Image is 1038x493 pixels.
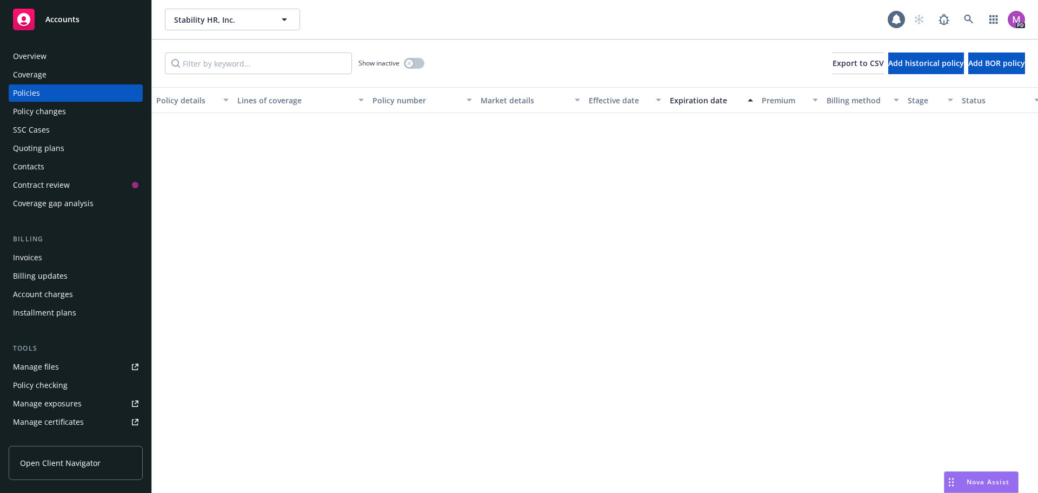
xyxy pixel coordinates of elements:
[13,48,46,65] div: Overview
[9,395,143,412] a: Manage exposures
[13,66,46,83] div: Coverage
[20,457,101,469] span: Open Client Navigator
[9,48,143,65] a: Overview
[9,432,143,449] a: Manage BORs
[1008,11,1025,28] img: photo
[933,9,955,30] a: Report a Bug
[13,413,84,431] div: Manage certificates
[9,377,143,394] a: Policy checking
[9,103,143,120] a: Policy changes
[670,95,741,106] div: Expiration date
[9,234,143,245] div: Billing
[9,4,143,35] a: Accounts
[958,9,980,30] a: Search
[9,304,143,321] a: Installment plans
[368,87,476,113] button: Policy number
[165,52,352,74] input: Filter by keyword...
[13,121,50,139] div: SSC Cases
[962,95,1028,106] div: Status
[13,286,73,303] div: Account charges
[9,413,143,431] a: Manage certificates
[584,87,666,113] button: Effective date
[983,9,1004,30] a: Switch app
[233,87,368,113] button: Lines of coverage
[237,95,352,106] div: Lines of coverage
[9,66,143,83] a: Coverage
[13,140,64,157] div: Quoting plans
[908,9,930,30] a: Start snowing
[822,87,903,113] button: Billing method
[45,15,79,24] span: Accounts
[174,14,268,25] span: Stability HR, Inc.
[968,52,1025,74] button: Add BOR policy
[13,103,66,120] div: Policy changes
[967,477,1009,487] span: Nova Assist
[833,58,884,68] span: Export to CSV
[762,95,806,106] div: Premium
[666,87,757,113] button: Expiration date
[152,87,233,113] button: Policy details
[888,52,964,74] button: Add historical policy
[13,432,64,449] div: Manage BORs
[476,87,584,113] button: Market details
[13,195,94,212] div: Coverage gap analysis
[481,95,568,106] div: Market details
[9,158,143,175] a: Contacts
[13,84,40,102] div: Policies
[13,358,59,376] div: Manage files
[358,58,400,68] span: Show inactive
[13,158,44,175] div: Contacts
[165,9,300,30] button: Stability HR, Inc.
[9,249,143,266] a: Invoices
[156,95,217,106] div: Policy details
[372,95,460,106] div: Policy number
[13,249,42,266] div: Invoices
[9,195,143,212] a: Coverage gap analysis
[903,87,957,113] button: Stage
[13,267,68,285] div: Billing updates
[944,471,1019,493] button: Nova Assist
[833,52,884,74] button: Export to CSV
[9,267,143,285] a: Billing updates
[9,140,143,157] a: Quoting plans
[888,58,964,68] span: Add historical policy
[13,304,76,321] div: Installment plans
[827,95,887,106] div: Billing method
[13,395,82,412] div: Manage exposures
[9,286,143,303] a: Account charges
[13,176,70,194] div: Contract review
[9,358,143,376] a: Manage files
[968,58,1025,68] span: Add BOR policy
[9,176,143,194] a: Contract review
[9,121,143,139] a: SSC Cases
[9,84,143,102] a: Policies
[13,377,68,394] div: Policy checking
[944,472,958,492] div: Drag to move
[9,343,143,354] div: Tools
[757,87,822,113] button: Premium
[908,95,941,106] div: Stage
[589,95,649,106] div: Effective date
